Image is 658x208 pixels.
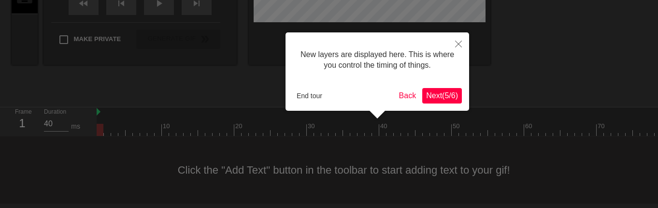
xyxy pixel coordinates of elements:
div: New layers are displayed here. This is where you control the timing of things. [293,40,462,81]
button: Back [395,88,420,104]
button: End tour [293,89,326,103]
button: Next [422,88,462,104]
button: Close [448,32,469,55]
span: Next ( 5 / 6 ) [426,91,458,100]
